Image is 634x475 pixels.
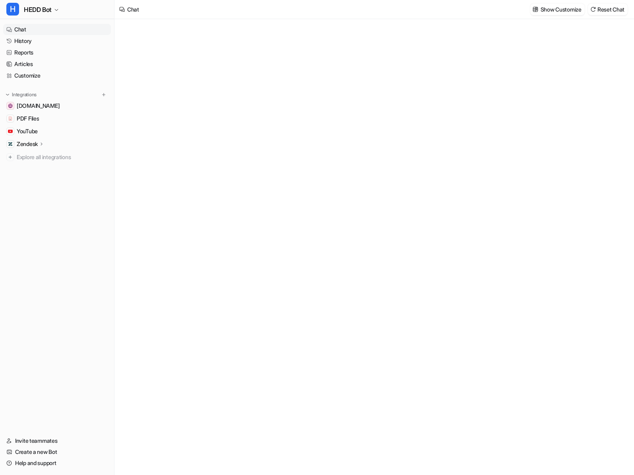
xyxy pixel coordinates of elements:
[3,58,111,70] a: Articles
[8,142,13,146] img: Zendesk
[12,91,37,98] p: Integrations
[17,140,38,148] p: Zendesk
[3,91,39,99] button: Integrations
[533,6,538,12] img: customize
[6,153,14,161] img: explore all integrations
[3,100,111,111] a: hedd.audio[DOMAIN_NAME]
[3,126,111,137] a: YouTubeYouTube
[3,47,111,58] a: Reports
[3,35,111,47] a: History
[530,4,585,15] button: Show Customize
[3,457,111,469] a: Help and support
[5,92,10,97] img: expand menu
[8,129,13,134] img: YouTube
[17,115,39,123] span: PDF Files
[590,6,596,12] img: reset
[3,435,111,446] a: Invite teammates
[541,5,582,14] p: Show Customize
[17,102,60,110] span: [DOMAIN_NAME]
[17,151,108,164] span: Explore all integrations
[8,103,13,108] img: hedd.audio
[127,5,139,14] div: Chat
[3,446,111,457] a: Create a new Bot
[588,4,628,15] button: Reset Chat
[3,152,111,163] a: Explore all integrations
[6,3,19,16] span: H
[17,127,38,135] span: YouTube
[101,92,107,97] img: menu_add.svg
[8,116,13,121] img: PDF Files
[3,24,111,35] a: Chat
[3,113,111,124] a: PDF FilesPDF Files
[3,70,111,81] a: Customize
[24,4,52,15] span: HEDD Bot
